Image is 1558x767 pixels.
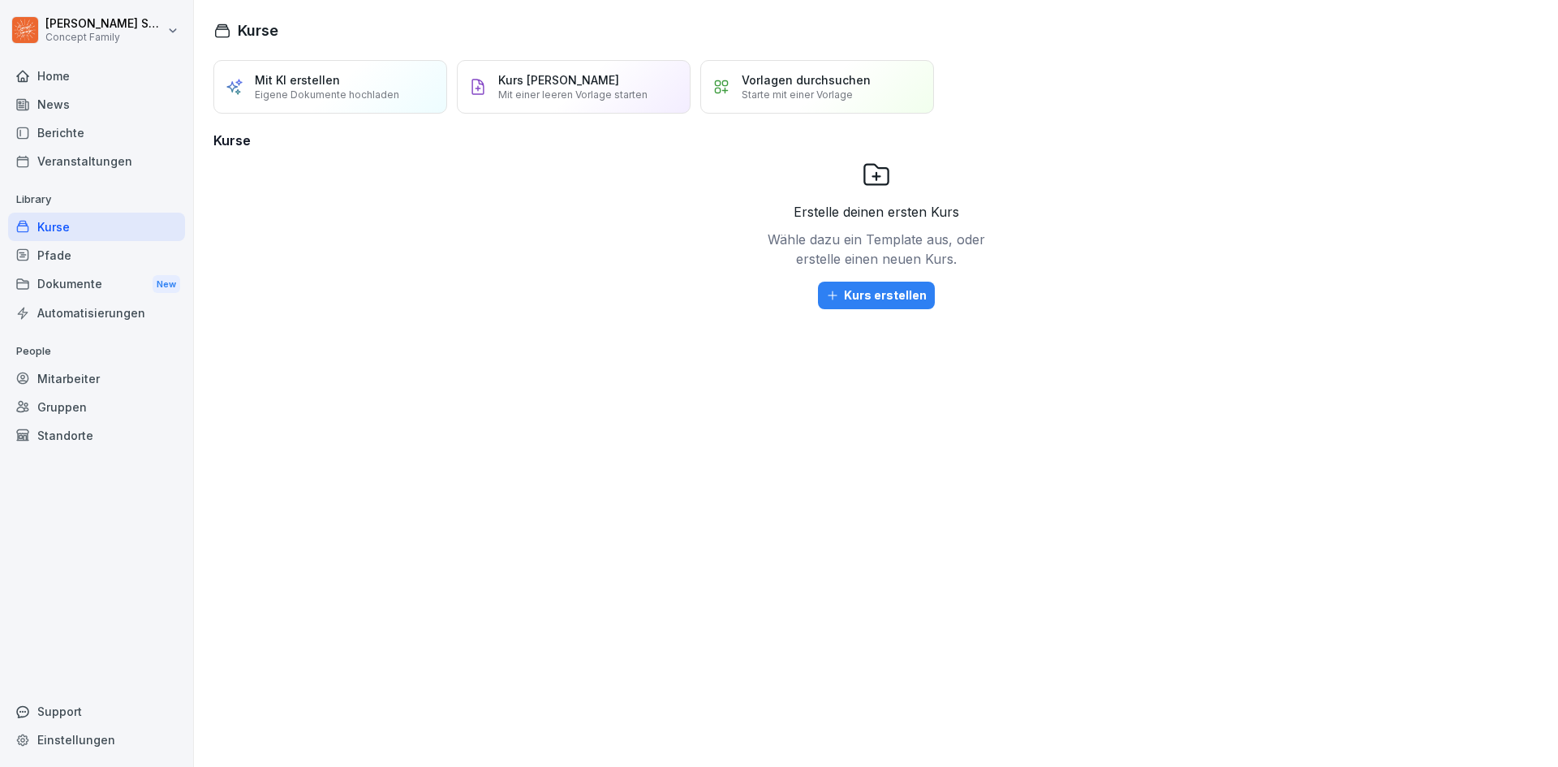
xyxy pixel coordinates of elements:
p: Starte mit einer Vorlage [742,88,853,101]
a: Veranstaltungen [8,147,185,175]
a: Automatisierungen [8,299,185,327]
a: Berichte [8,118,185,147]
p: Concept Family [45,32,164,43]
p: People [8,338,185,364]
p: Library [8,187,185,213]
a: Standorte [8,421,185,450]
a: Mitarbeiter [8,364,185,393]
a: Einstellungen [8,726,185,754]
p: Mit einer leeren Vorlage starten [498,88,648,101]
a: Home [8,62,185,90]
a: DokumenteNew [8,269,185,299]
h3: Kurse [213,131,1539,150]
div: Dokumente [8,269,185,299]
div: New [153,275,180,294]
div: Kurs erstellen [826,287,927,304]
a: News [8,90,185,118]
p: Wähle dazu ein Template aus, oder erstelle einen neuen Kurs. [763,230,990,269]
p: Eigene Dokumente hochladen [255,88,399,101]
a: Gruppen [8,393,185,421]
a: Pfade [8,241,185,269]
p: [PERSON_NAME] Schyle [45,17,164,31]
a: Kurse [8,213,185,241]
p: Vorlagen durchsuchen [742,73,871,87]
div: Support [8,697,185,726]
h1: Kurse [238,19,278,41]
p: Mit KI erstellen [255,73,340,87]
button: Kurs erstellen [818,282,935,309]
p: Kurs [PERSON_NAME] [498,73,619,87]
p: Erstelle deinen ersten Kurs [794,202,959,222]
